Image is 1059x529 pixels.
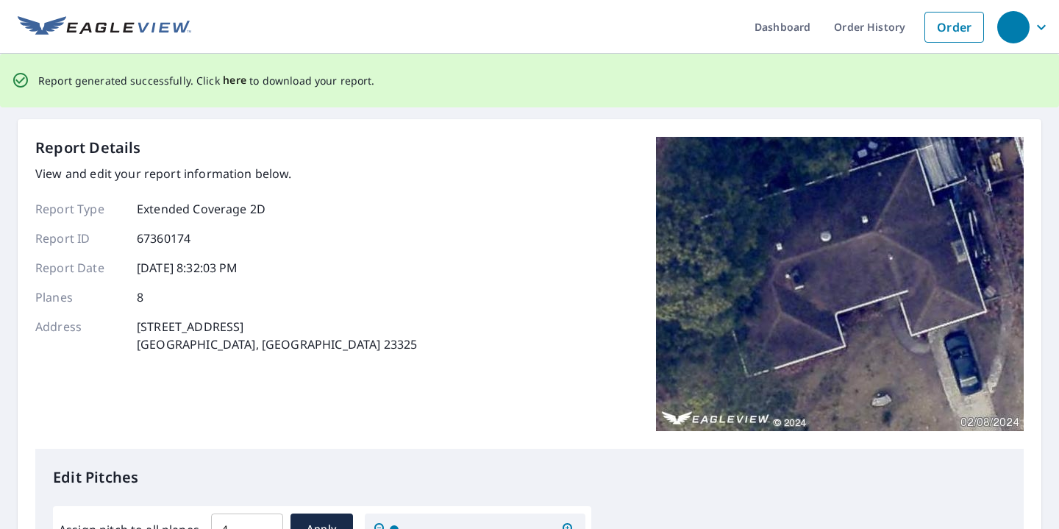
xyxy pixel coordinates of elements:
p: Report Type [35,200,124,218]
p: Address [35,318,124,353]
p: Report Date [35,259,124,277]
button: here [223,71,247,90]
p: View and edit your report information below. [35,165,417,182]
p: [STREET_ADDRESS] [GEOGRAPHIC_DATA], [GEOGRAPHIC_DATA] 23325 [137,318,417,353]
p: Edit Pitches [53,466,1006,489]
p: Report generated successfully. Click to download your report. [38,71,375,90]
p: Extended Coverage 2D [137,200,265,218]
p: [DATE] 8:32:03 PM [137,259,238,277]
p: 67360174 [137,230,190,247]
p: Planes [35,288,124,306]
img: EV Logo [18,16,191,38]
p: 8 [137,288,143,306]
p: Report Details [35,137,141,159]
img: Top image [656,137,1024,431]
a: Order [924,12,984,43]
p: Report ID [35,230,124,247]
